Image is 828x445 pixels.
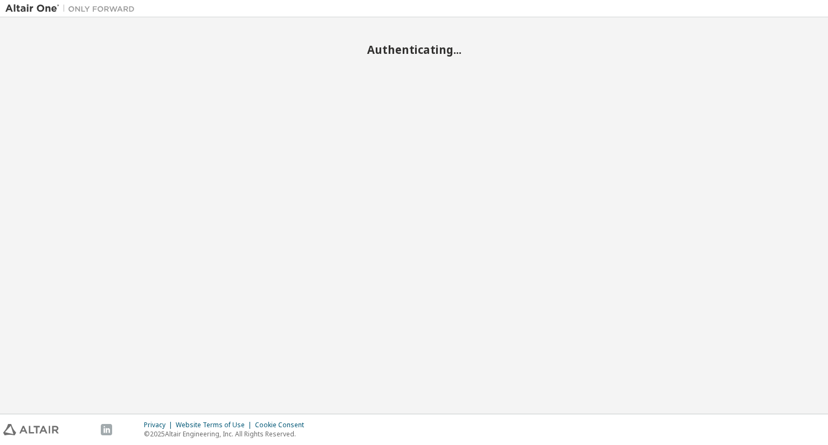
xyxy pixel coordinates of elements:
img: Altair One [5,3,140,14]
img: altair_logo.svg [3,424,59,435]
img: linkedin.svg [101,424,112,435]
p: © 2025 Altair Engineering, Inc. All Rights Reserved. [144,429,310,439]
div: Cookie Consent [255,421,310,429]
h2: Authenticating... [5,43,823,57]
div: Privacy [144,421,176,429]
div: Website Terms of Use [176,421,255,429]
